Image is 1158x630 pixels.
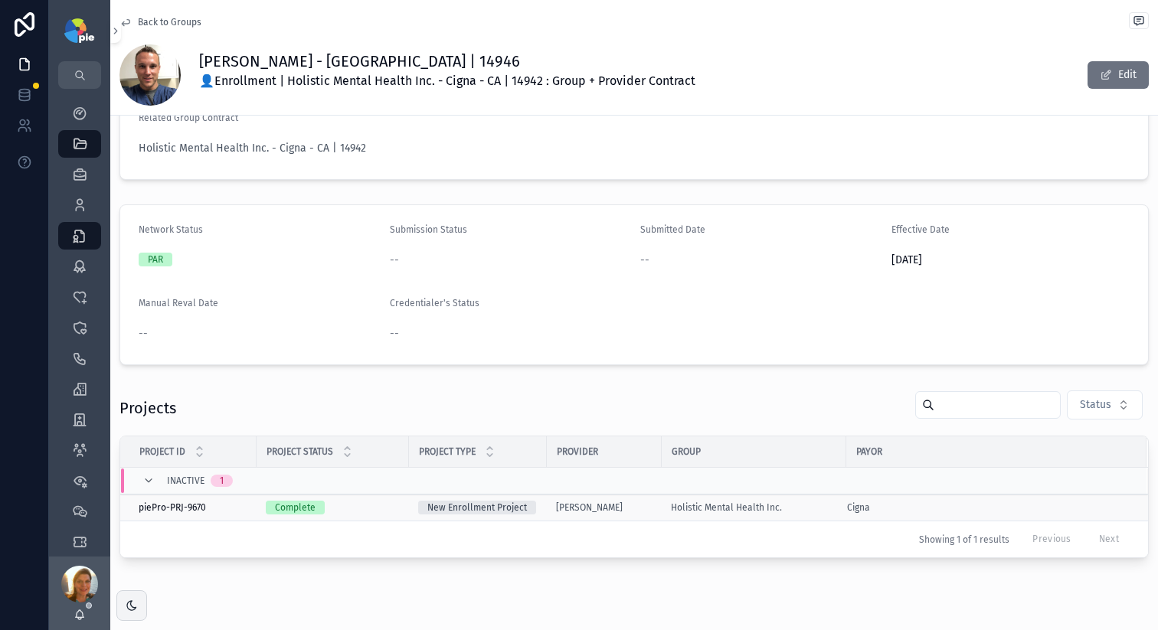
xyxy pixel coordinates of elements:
[139,501,206,514] span: piePro-PRJ-9670
[891,224,950,235] span: Effective Date
[847,501,870,514] a: Cigna
[557,446,598,458] span: Provider
[275,501,316,514] div: Complete
[1080,397,1111,413] span: Status
[390,326,399,341] span: --
[139,113,238,123] span: Related Group Contract
[556,501,623,514] a: [PERSON_NAME]
[139,224,203,235] span: Network Status
[220,475,224,487] div: 1
[390,253,399,268] span: --
[640,224,705,235] span: Submitted Date
[891,253,1130,268] span: [DATE]
[856,446,882,458] span: Payor
[671,501,837,514] a: Holistic Mental Health Inc.
[556,501,653,514] a: [PERSON_NAME]
[139,326,148,341] span: --
[419,446,476,458] span: Project Type
[119,397,176,419] h1: Projects
[199,72,695,90] p: 👤Enrollment | Holistic Mental Health Inc. - Cigna - CA | 14942 : Group + Provider Contract
[139,501,247,514] a: piePro-PRJ-9670
[199,51,695,72] h1: [PERSON_NAME] - [GEOGRAPHIC_DATA] | 14946
[138,16,201,28] span: Back to Groups
[390,298,479,308] span: Credentialer's Status
[49,89,110,557] div: scrollable content
[64,18,94,43] img: App logo
[139,446,185,458] span: Project ID
[847,501,1128,514] a: Cigna
[1067,390,1143,419] button: Select Button
[640,253,649,268] span: --
[139,298,218,308] span: Manual Reval Date
[672,446,701,458] span: Group
[919,534,1009,546] span: Showing 1 of 1 results
[167,475,204,487] span: Inactive
[139,141,366,156] a: Holistic Mental Health Inc. - Cigna - CA | 14942
[119,16,201,28] a: Back to Groups
[671,501,782,514] a: Holistic Mental Health Inc.
[267,446,333,458] span: Project Status
[418,501,538,514] a: New Enrollment Project
[1088,61,1149,89] button: Edit
[390,224,467,235] span: Submission Status
[266,501,400,514] a: Complete
[148,253,163,266] div: PAR
[427,501,527,514] div: New Enrollment Project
